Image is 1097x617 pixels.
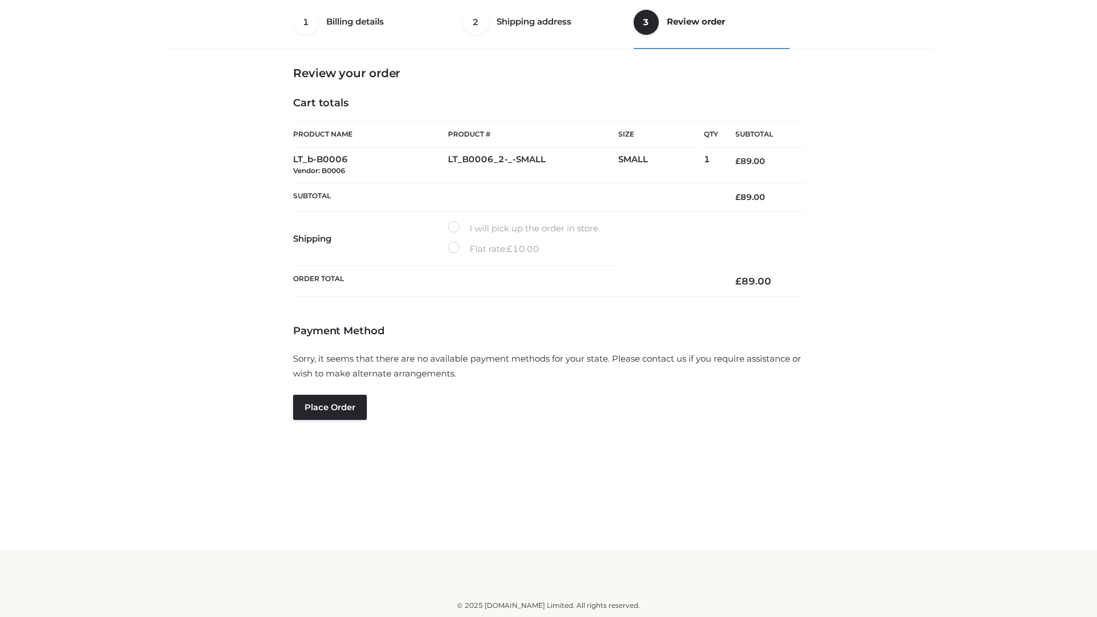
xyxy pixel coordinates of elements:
span: £ [735,192,740,202]
h4: Cart totals [293,97,804,110]
bdi: 89.00 [735,192,765,202]
td: LT_b-B0006 [293,147,448,183]
label: Flat rate: [448,242,539,257]
h4: Payment Method [293,325,804,338]
td: LT_B0006_2-_-SMALL [448,147,618,183]
button: Place order [293,395,367,420]
bdi: 89.00 [735,275,771,287]
th: Qty [704,121,718,147]
span: £ [735,275,742,287]
th: Product Name [293,121,448,147]
th: Product # [448,121,618,147]
span: £ [507,243,513,254]
th: Subtotal [718,122,804,147]
th: Subtotal [293,183,718,211]
bdi: 89.00 [735,156,765,166]
bdi: 10.00 [507,243,539,254]
td: 1 [704,147,718,183]
th: Order Total [293,266,718,297]
span: £ [735,156,740,166]
span: Sorry, it seems that there are no available payment methods for your state. Please contact us if ... [293,353,801,379]
td: SMALL [618,147,704,183]
h3: Review your order [293,66,804,80]
label: I will pick up the order in store. [448,221,600,236]
small: Vendor: B0006 [293,166,345,175]
th: Shipping [293,211,448,266]
th: Size [618,122,698,147]
div: © 2025 [DOMAIN_NAME] Limited. All rights reserved. [170,600,927,611]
